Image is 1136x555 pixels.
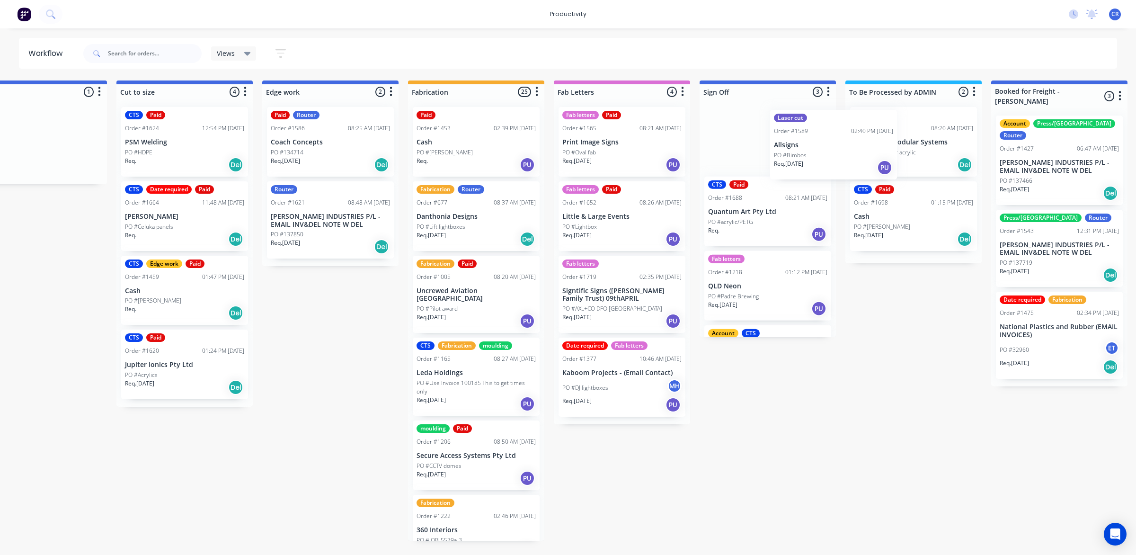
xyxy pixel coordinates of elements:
[28,48,67,59] div: Workflow
[545,7,591,21] div: productivity
[217,48,235,58] span: Views
[108,44,202,63] input: Search for orders...
[1104,523,1127,546] div: Open Intercom Messenger
[1111,10,1119,18] span: CR
[17,7,31,21] img: Factory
